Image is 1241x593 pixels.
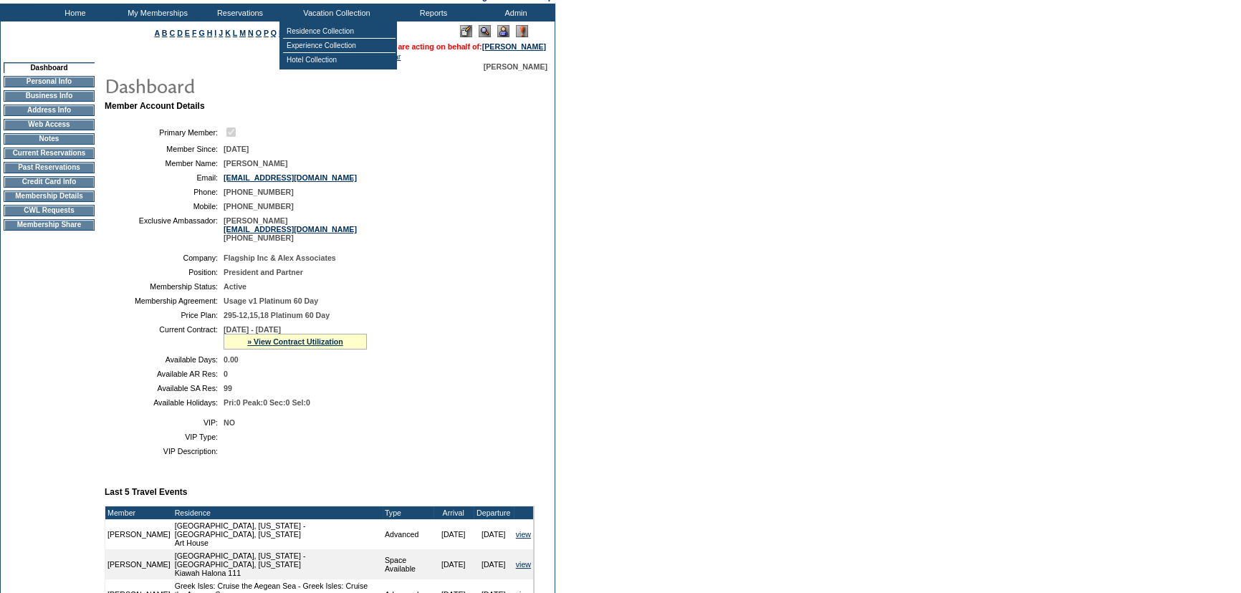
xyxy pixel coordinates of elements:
a: K [225,29,231,37]
a: [PERSON_NAME] [482,42,546,51]
a: view [516,560,531,569]
span: 295-12,15,18 Platinum 60 Day [224,311,330,319]
td: Available AR Res: [110,370,218,378]
td: Admin [473,4,555,21]
a: B [162,29,168,37]
span: President and Partner [224,268,303,276]
td: Hotel Collection [283,53,396,67]
span: NO [224,418,235,427]
span: [DATE] - [DATE] [224,325,281,334]
span: [PHONE_NUMBER] [224,188,294,196]
a: H [207,29,213,37]
span: [PHONE_NUMBER] [224,202,294,211]
td: [GEOGRAPHIC_DATA], [US_STATE] - [GEOGRAPHIC_DATA], [US_STATE] Kiawah Halona 111 [173,549,383,579]
td: Email: [110,173,218,182]
td: Dashboard [4,62,95,73]
td: Membership Agreement: [110,296,218,305]
img: Log Concern/Member Elevation [516,25,528,37]
td: [DATE] [433,549,474,579]
a: E [185,29,190,37]
td: Membership Details [4,191,95,202]
td: Business Info [4,90,95,102]
td: Experience Collection [283,39,396,53]
td: [PERSON_NAME] [105,519,173,549]
td: Available Holidays: [110,398,218,407]
img: Impersonate [497,25,509,37]
td: Type [383,506,433,519]
span: [PERSON_NAME] [PHONE_NUMBER] [224,216,357,242]
a: G [198,29,204,37]
a: N [248,29,254,37]
span: You are acting on behalf of: [382,42,546,51]
td: Vacation Collection [279,4,390,21]
a: M [239,29,246,37]
td: Web Access [4,119,95,130]
td: Available SA Res: [110,384,218,392]
span: 99 [224,384,232,392]
span: 0 [224,370,228,378]
td: VIP: [110,418,218,427]
td: Mobile: [110,202,218,211]
span: [PERSON_NAME] [224,159,287,168]
td: [DATE] [433,519,474,549]
td: Address Info [4,105,95,116]
img: View Mode [479,25,491,37]
td: Reports [390,4,473,21]
td: Exclusive Ambassador: [110,216,218,242]
span: [PERSON_NAME] [484,62,547,71]
td: Price Plan: [110,311,218,319]
td: Arrival [433,506,474,519]
td: Space Available [383,549,433,579]
td: Current Contract: [110,325,218,349]
a: C [169,29,175,37]
td: Current Reservations [4,148,95,159]
a: J [219,29,223,37]
a: A [155,29,160,37]
td: Home [32,4,115,21]
span: Active [224,282,246,291]
td: [DATE] [474,519,514,549]
td: Primary Member: [110,125,218,139]
a: D [177,29,183,37]
td: Credit Card Info [4,176,95,188]
td: Notes [4,133,95,145]
td: Member Name: [110,159,218,168]
span: Flagship Inc & Alex Associates [224,254,336,262]
a: F [192,29,197,37]
td: My Memberships [115,4,197,21]
img: pgTtlDashboard.gif [104,71,390,100]
td: CWL Requests [4,205,95,216]
span: [DATE] [224,145,249,153]
td: Membership Status: [110,282,218,291]
b: Member Account Details [105,101,205,111]
td: Departure [474,506,514,519]
a: » View Contract Utilization [247,337,343,346]
a: [EMAIL_ADDRESS][DOMAIN_NAME] [224,225,357,233]
td: Phone: [110,188,218,196]
a: O [256,29,262,37]
span: 0.00 [224,355,239,364]
a: P [264,29,269,37]
td: Residence [173,506,383,519]
td: Past Reservations [4,162,95,173]
span: Pri:0 Peak:0 Sec:0 Sel:0 [224,398,310,407]
td: VIP Description: [110,447,218,455]
a: view [516,530,531,539]
td: VIP Type: [110,433,218,441]
td: Member Since: [110,145,218,153]
td: Company: [110,254,218,262]
td: Advanced [383,519,433,549]
td: Residence Collection [283,24,396,39]
img: Edit Mode [460,25,472,37]
td: [PERSON_NAME] [105,549,173,579]
td: Reservations [197,4,279,21]
td: [DATE] [474,549,514,579]
a: Q [271,29,277,37]
td: Position: [110,268,218,276]
a: L [233,29,237,37]
td: Available Days: [110,355,218,364]
td: Personal Info [4,76,95,87]
a: I [214,29,216,37]
td: Member [105,506,173,519]
span: Usage v1 Platinum 60 Day [224,296,318,305]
